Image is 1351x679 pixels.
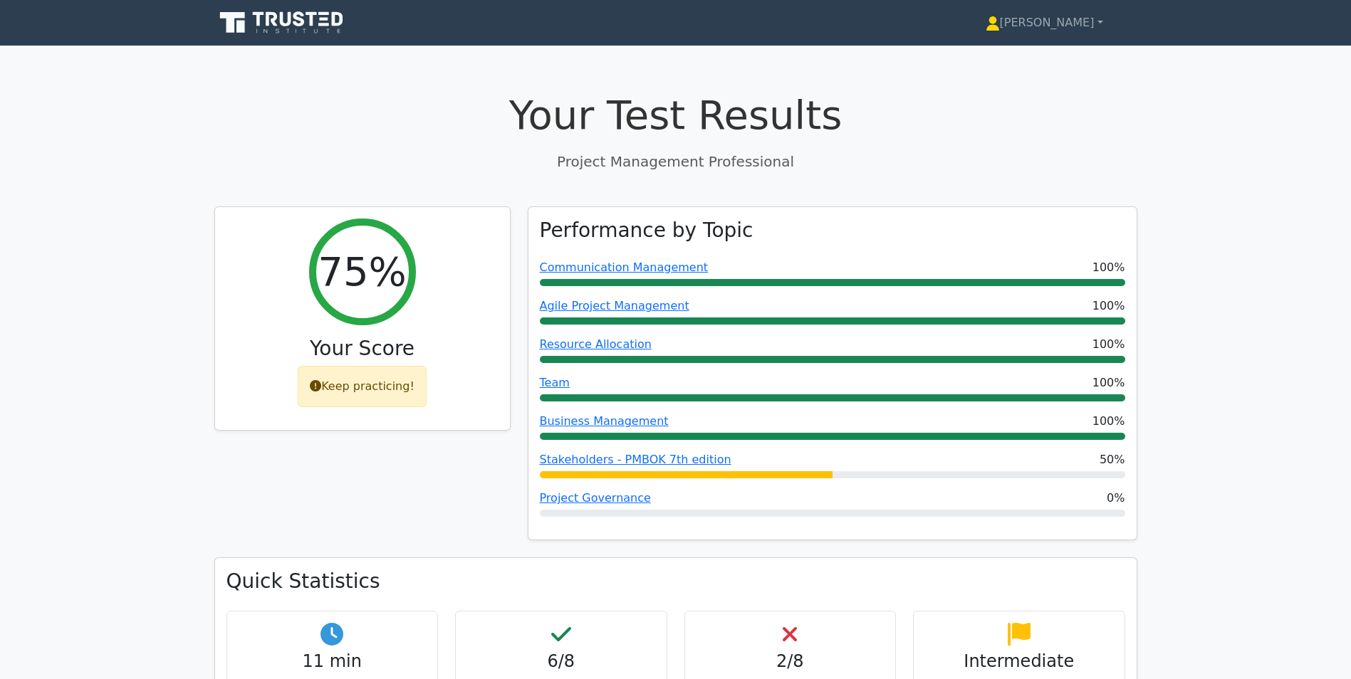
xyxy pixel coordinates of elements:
h3: Performance by Topic [540,219,753,243]
a: Communication Management [540,260,709,274]
a: Resource Allocation [540,337,652,351]
span: 100% [1092,413,1125,430]
div: Keep practicing! [298,366,427,407]
h4: Intermediate [925,651,1113,672]
a: Stakeholders - PMBOK 7th edition [540,453,731,466]
h3: Your Score [226,337,499,361]
h4: 11 min [239,651,427,672]
span: 100% [1092,259,1125,276]
span: 50% [1100,451,1125,468]
span: 0% [1107,490,1125,507]
a: [PERSON_NAME] [951,9,1137,37]
span: 100% [1092,298,1125,315]
p: Project Management Professional [214,151,1137,172]
a: Agile Project Management [540,299,689,312]
a: Project Governance [540,491,651,505]
h1: Your Test Results [214,91,1137,139]
h4: 6/8 [467,651,655,672]
span: 100% [1092,336,1125,353]
a: Team [540,376,570,389]
h3: Quick Statistics [226,569,1125,594]
span: 100% [1092,374,1125,391]
h2: 75% [318,248,406,295]
a: Business Management [540,414,669,428]
h4: 2/8 [697,651,885,672]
